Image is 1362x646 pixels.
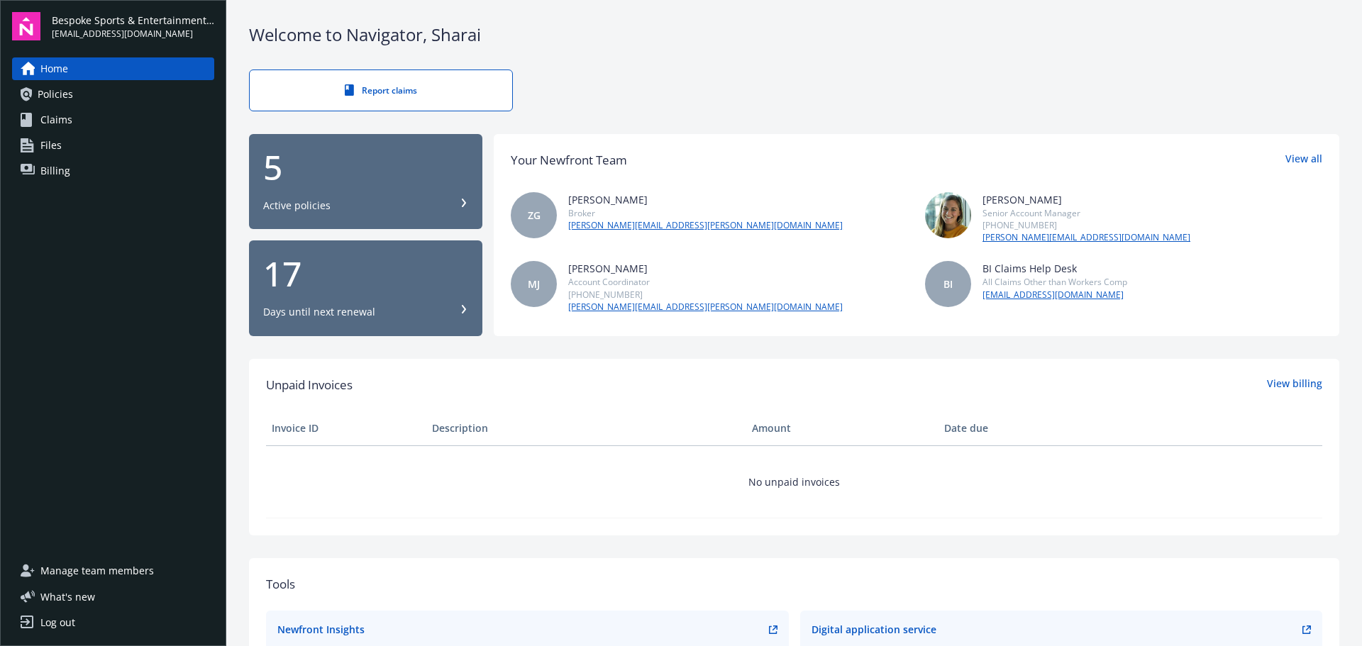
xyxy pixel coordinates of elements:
th: Amount [746,411,939,445]
span: ZG [528,208,541,223]
a: [PERSON_NAME][EMAIL_ADDRESS][PERSON_NAME][DOMAIN_NAME] [568,219,843,232]
img: navigator-logo.svg [12,12,40,40]
span: Manage team members [40,559,154,582]
div: Log out [40,611,75,634]
div: Days until next renewal [263,305,375,319]
div: [PERSON_NAME] [568,261,843,276]
a: [EMAIL_ADDRESS][DOMAIN_NAME] [982,289,1127,301]
a: [PERSON_NAME][EMAIL_ADDRESS][PERSON_NAME][DOMAIN_NAME] [568,301,843,313]
a: Home [12,57,214,80]
a: Policies [12,83,214,106]
span: Bespoke Sports & Entertainment LLC [52,13,214,28]
button: 17Days until next renewal [249,240,482,336]
div: Newfront Insights [277,622,365,637]
button: 5Active policies [249,134,482,230]
th: Description [426,411,746,445]
div: BI Claims Help Desk [982,261,1127,276]
div: Your Newfront Team [511,151,627,169]
div: [PHONE_NUMBER] [982,219,1190,231]
span: Policies [38,83,73,106]
span: Claims [40,108,72,131]
div: Broker [568,207,843,219]
div: Account Coordinator [568,276,843,288]
button: Bespoke Sports & Entertainment LLC[EMAIL_ADDRESS][DOMAIN_NAME] [52,12,214,40]
span: Billing [40,160,70,182]
a: Files [12,134,214,157]
a: View all [1285,151,1322,169]
td: No unpaid invoices [266,445,1322,518]
div: Tools [266,575,1322,594]
a: Manage team members [12,559,214,582]
a: Billing [12,160,214,182]
a: Report claims [249,69,513,111]
div: Report claims [278,84,484,96]
div: Senior Account Manager [982,207,1190,219]
img: photo [925,192,971,238]
a: [PERSON_NAME][EMAIL_ADDRESS][DOMAIN_NAME] [982,231,1190,244]
div: 5 [263,150,468,184]
span: Home [40,57,68,80]
div: [PHONE_NUMBER] [568,289,843,301]
button: What's new [12,589,118,604]
div: 17 [263,257,468,291]
th: Invoice ID [266,411,426,445]
div: Active policies [263,199,331,213]
div: Welcome to Navigator , Sharai [249,23,1339,47]
div: [PERSON_NAME] [982,192,1190,207]
th: Date due [939,411,1099,445]
span: Unpaid Invoices [266,376,353,394]
span: Files [40,134,62,157]
span: What ' s new [40,589,95,604]
div: All Claims Other than Workers Comp [982,276,1127,288]
span: BI [943,277,953,291]
span: MJ [528,277,540,291]
div: [PERSON_NAME] [568,192,843,207]
a: Claims [12,108,214,131]
span: [EMAIL_ADDRESS][DOMAIN_NAME] [52,28,214,40]
a: View billing [1267,376,1322,394]
div: Digital application service [812,622,936,637]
